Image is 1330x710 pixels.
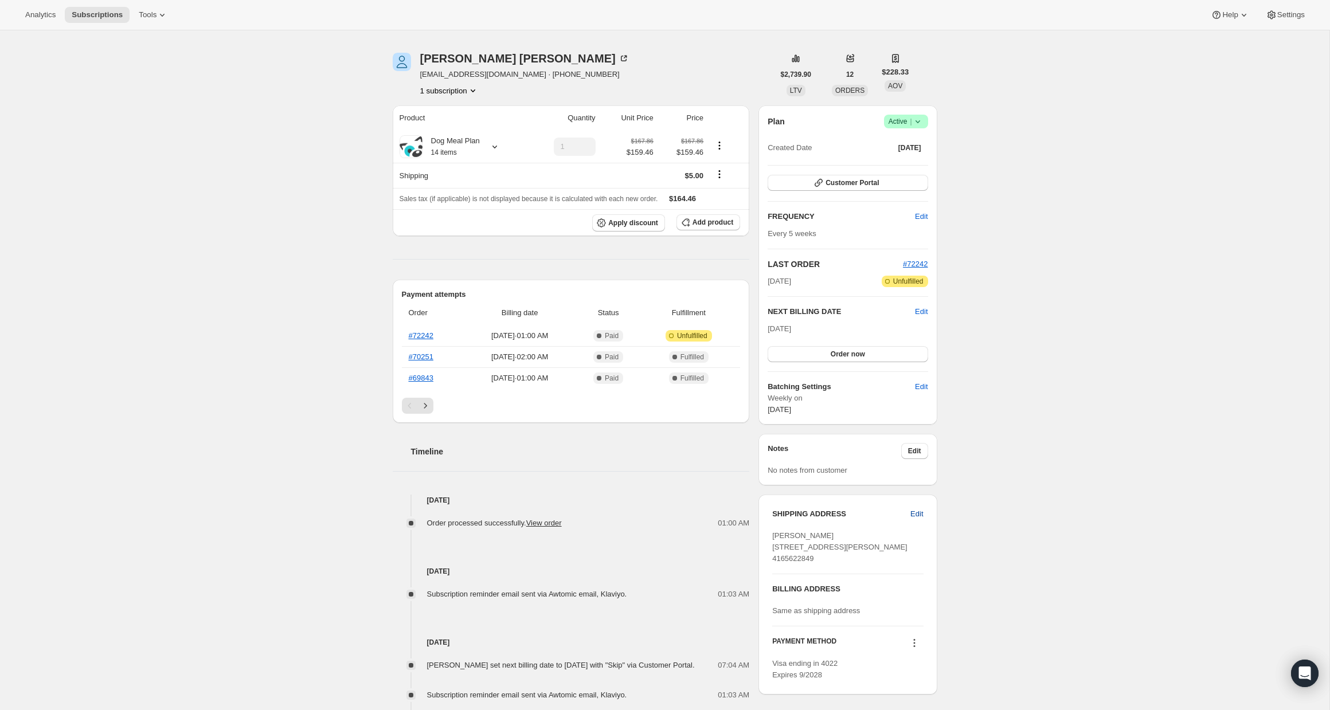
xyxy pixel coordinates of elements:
small: $167.86 [631,138,654,144]
button: #72242 [903,258,928,270]
span: [DATE] [768,324,791,333]
button: Shipping actions [710,168,729,181]
img: product img [400,136,423,157]
button: Next [417,398,433,414]
button: Settings [1259,7,1312,23]
h3: SHIPPING ADDRESS [772,508,910,520]
nav: Pagination [402,398,741,414]
span: Order processed successfully. [427,519,562,527]
span: $5.00 [685,171,704,180]
span: Tools [139,10,157,19]
h2: Payment attempts [402,289,741,300]
span: 01:00 AM [718,517,749,529]
span: Fulfillment [644,307,733,319]
span: Settings [1277,10,1305,19]
span: 07:04 AM [718,660,749,671]
div: Dog Meal Plan [423,135,480,158]
div: Open Intercom Messenger [1291,660,1319,687]
span: [DATE] [768,276,791,287]
button: $2,739.90 [774,66,818,83]
span: [DATE] · 01:00 AM [467,372,573,384]
span: $2,739.90 [781,70,811,79]
h3: Notes [768,443,901,459]
h2: Timeline [411,446,750,457]
button: Order now [768,346,928,362]
button: Help [1204,7,1256,23]
a: View order [526,519,562,527]
span: Sales tax (if applicable) is not displayed because it is calculated with each new order. [400,195,658,203]
span: Created Date [768,142,812,154]
span: Order now [831,350,865,359]
span: Subscriptions [72,10,123,19]
button: Analytics [18,7,62,23]
button: Edit [903,505,930,523]
h2: FREQUENCY [768,211,915,222]
button: Subscriptions [65,7,130,23]
button: Edit [908,207,934,226]
h4: [DATE] [393,637,750,648]
span: Sandy Fleming [393,53,411,71]
h3: BILLING ADDRESS [772,583,923,595]
button: Edit [908,378,934,396]
span: Edit [910,508,923,520]
span: $159.46 [627,147,654,158]
span: AOV [888,82,902,90]
span: Analytics [25,10,56,19]
th: Shipping [393,163,527,188]
span: No notes from customer [768,466,847,474]
span: [DATE] · 01:00 AM [467,330,573,342]
h4: [DATE] [393,495,750,506]
a: #72242 [903,260,928,268]
span: Add product [693,218,733,227]
div: [PERSON_NAME] [PERSON_NAME] [420,53,629,64]
span: [EMAIL_ADDRESS][DOMAIN_NAME] · [PHONE_NUMBER] [420,69,629,80]
span: Edit [915,211,928,222]
span: Billing date [467,307,573,319]
span: $164.46 [669,194,696,203]
span: Every 5 weeks [768,229,816,238]
span: Apply discount [608,218,658,227]
span: Fulfilled [680,352,704,362]
span: Paid [605,352,619,362]
h2: LAST ORDER [768,258,903,270]
span: ORDERS [835,87,864,95]
span: Unfulfilled [893,277,924,286]
button: Product actions [420,85,479,96]
th: Order [402,300,464,325]
span: 12 [846,70,854,79]
h4: [DATE] [393,566,750,577]
span: Subscription reminder email sent via Awtomic email, Klaviyo. [427,691,627,699]
a: #69843 [409,374,433,382]
span: Weekly on [768,393,928,404]
span: Subscription reminder email sent via Awtomic email, Klaviyo. [427,590,627,598]
span: Unfulfilled [677,331,707,340]
span: $228.33 [882,66,909,78]
span: [DATE] · 02:00 AM [467,351,573,363]
span: Active [889,116,924,127]
th: Price [657,105,707,131]
span: Status [580,307,637,319]
span: [DATE] [898,143,921,152]
h2: NEXT BILLING DATE [768,306,915,317]
th: Unit Price [599,105,657,131]
h6: Batching Settings [768,381,915,393]
span: Paid [605,331,619,340]
h2: Plan [768,116,785,127]
span: $159.46 [660,147,703,158]
button: Product actions [710,139,729,152]
button: [DATE] [891,140,928,156]
span: 01:03 AM [718,689,749,701]
button: Add product [676,214,740,230]
span: | [910,117,912,126]
span: Same as shipping address [772,606,860,615]
span: [PERSON_NAME] set next billing date to [DATE] with "Skip" via Customer Portal. [427,661,695,669]
th: Product [393,105,527,131]
button: Apply discount [592,214,665,232]
span: LTV [790,87,802,95]
button: Edit [901,443,928,459]
h3: PAYMENT METHOD [772,637,836,652]
button: Customer Portal [768,175,928,191]
button: Tools [132,7,175,23]
span: Visa ending in 4022 Expires 9/2028 [772,659,838,679]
